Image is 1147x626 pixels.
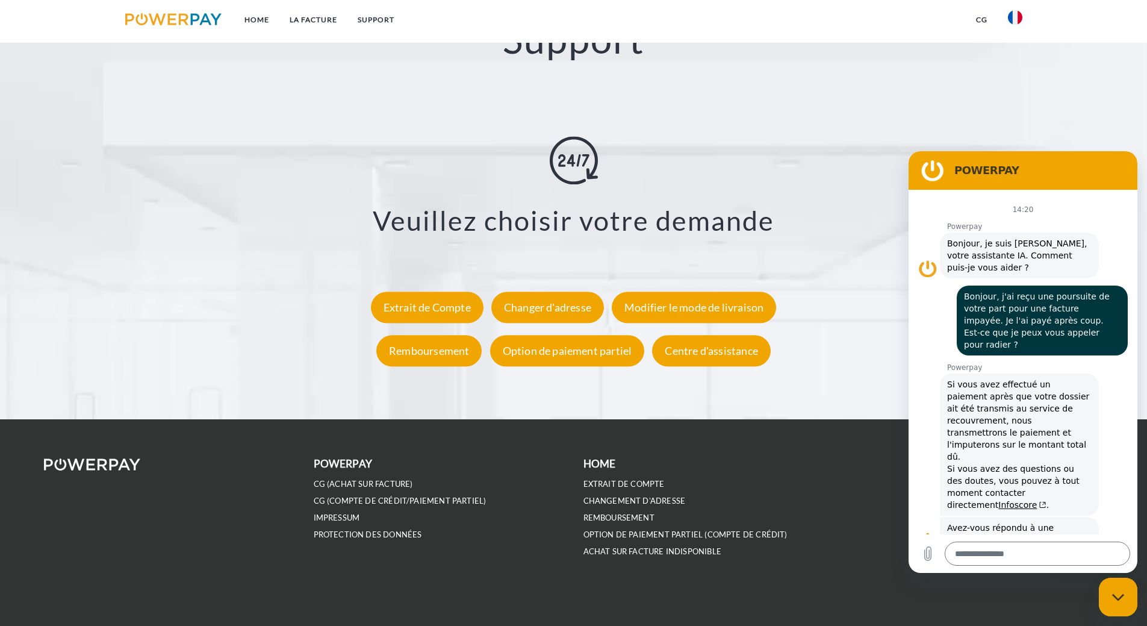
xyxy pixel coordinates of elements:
[583,530,788,540] a: OPTION DE PAIEMENT PARTIEL (Compte de crédit)
[347,9,405,31] a: Support
[583,513,654,523] a: REMBOURSEMENT
[487,344,648,357] a: Option de paiement partiel
[368,301,486,314] a: Extrait de Compte
[609,301,779,314] a: Modifier le mode de livraison
[314,496,486,506] a: CG (Compte de crédit/paiement partiel)
[234,9,279,31] a: Home
[279,9,347,31] a: LA FACTURE
[649,344,773,357] a: Centre d'assistance
[550,137,598,185] img: online-shopping.svg
[44,459,141,471] img: logo-powerpay-white.svg
[488,301,607,314] a: Changer d'adresse
[125,13,222,25] img: logo-powerpay.svg
[909,151,1137,573] iframe: Fenêtre de messagerie
[612,292,776,323] div: Modifier le mode de livraison
[314,457,372,470] b: POWERPAY
[373,344,485,357] a: Remboursement
[314,479,413,489] a: CG (achat sur facture)
[371,292,483,323] div: Extrait de Compte
[652,335,770,366] div: Centre d'assistance
[1008,10,1022,25] img: fr
[583,546,721,557] a: ACHAT SUR FACTURE INDISPONIBLE
[966,9,998,31] a: CG
[314,513,360,523] a: IMPRESSUM
[583,457,616,470] b: Home
[491,292,604,323] div: Changer d'adresse
[490,335,645,366] div: Option de paiement partiel
[376,335,482,366] div: Remboursement
[583,479,665,489] a: EXTRAIT DE COMPTE
[583,496,686,506] a: Changement d'adresse
[72,204,1075,238] h3: Veuillez choisir votre demande
[314,530,422,540] a: PROTECTION DES DONNÉES
[1099,578,1137,616] iframe: Bouton de lancement de la fenêtre de messagerie, conversation en cours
